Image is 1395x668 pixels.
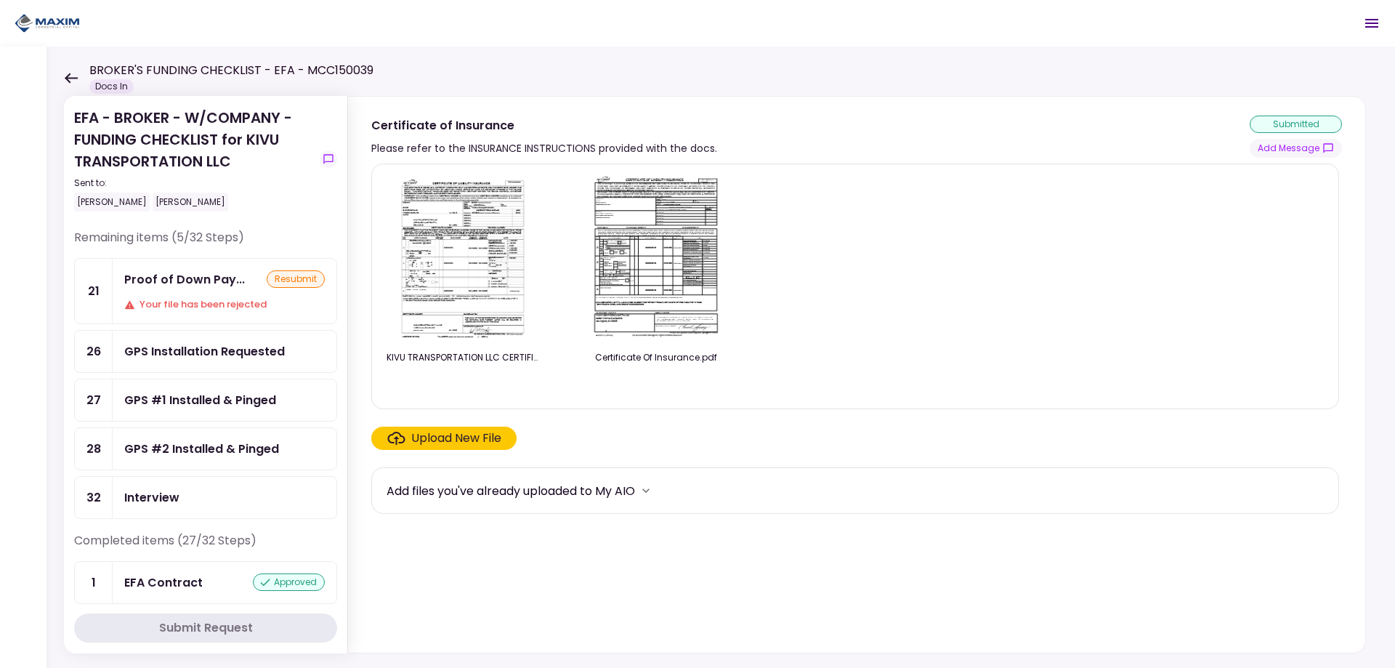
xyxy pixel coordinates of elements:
div: Certificate of Insurance [371,116,717,134]
div: Docs In [89,79,134,94]
div: Your file has been rejected [124,297,325,312]
div: [PERSON_NAME] [74,193,150,212]
div: submitted [1250,116,1342,133]
div: GPS Installation Requested [124,342,285,361]
div: approved [253,574,325,591]
a: 1EFA Contractapproved [74,561,337,604]
div: Completed items (27/32 Steps) [74,532,337,561]
div: Upload New File [411,430,501,447]
div: 26 [75,331,113,372]
div: Certificate Of Insurance.pdf [580,351,732,364]
div: Certificate of InsurancePlease refer to the INSURANCE INSTRUCTIONS provided with the docs.submitt... [347,96,1366,653]
a: 26GPS Installation Requested [74,330,337,373]
div: EFA - BROKER - W/COMPANY - FUNDING CHECKLIST for KIVU TRANSPORTATION LLC [74,107,314,212]
div: 28 [75,428,113,470]
button: show-messages [1250,139,1342,158]
div: Sent to: [74,177,314,190]
div: 32 [75,477,113,518]
div: KIVU TRANSPORTATION LLC CERTIFICATE OF INSURANCE UPDATED.pdf [387,351,539,364]
a: 27GPS #1 Installed & Pinged [74,379,337,422]
a: 32Interview [74,476,337,519]
button: more [635,480,657,502]
div: GPS #2 Installed & Pinged [124,440,279,458]
button: Submit Request [74,613,337,643]
span: Click here to upload the required document [371,427,517,450]
div: Submit Request [159,619,253,637]
div: 27 [75,379,113,421]
div: [PERSON_NAME] [153,193,228,212]
img: Partner icon [15,12,80,34]
a: 21Proof of Down Payment 1resubmitYour file has been rejected [74,258,337,324]
div: 21 [75,259,113,323]
div: Add files you've already uploaded to My AIO [387,482,635,500]
div: Please refer to the INSURANCE INSTRUCTIONS provided with the docs. [371,140,717,157]
div: resubmit [267,270,325,288]
div: Remaining items (5/32 Steps) [74,229,337,258]
h1: BROKER'S FUNDING CHECKLIST - EFA - MCC150039 [89,62,373,79]
button: show-messages [320,150,337,168]
div: Proof of Down Payment 1 [124,270,245,289]
div: Interview [124,488,179,507]
div: GPS #1 Installed & Pinged [124,391,276,409]
div: 1 [75,562,113,603]
div: EFA Contract [124,574,203,592]
button: Open menu [1354,6,1389,41]
a: 28GPS #2 Installed & Pinged [74,427,337,470]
